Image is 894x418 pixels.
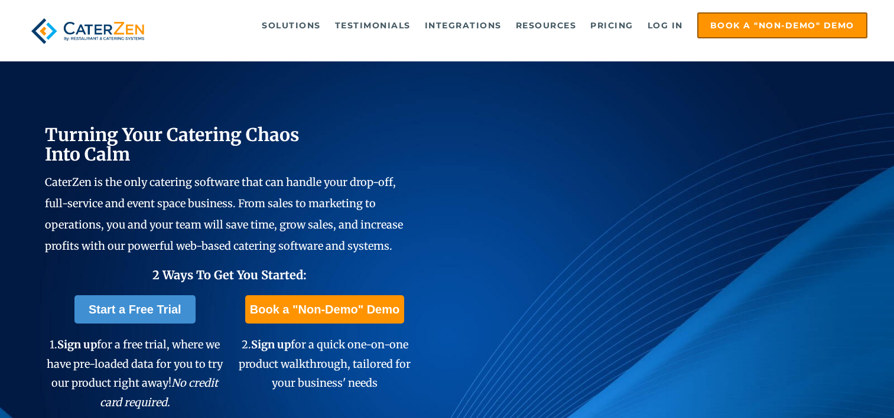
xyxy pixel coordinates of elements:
[251,338,291,351] span: Sign up
[170,12,867,38] div: Navigation Menu
[245,295,404,324] a: Book a "Non-Demo" Demo
[45,123,300,165] span: Turning Your Catering Chaos Into Calm
[100,376,219,409] em: No credit card required.
[419,14,508,37] a: Integrations
[642,14,689,37] a: Log in
[329,14,417,37] a: Testimonials
[47,338,223,409] span: 1. for a free trial, where we have pre-loaded data for you to try our product right away!
[74,295,196,324] a: Start a Free Trial
[584,14,639,37] a: Pricing
[27,12,149,50] img: caterzen
[239,338,411,390] span: 2. for a quick one-on-one product walkthrough, tailored for your business' needs
[57,338,97,351] span: Sign up
[789,372,881,405] iframe: Help widget launcher
[45,175,403,253] span: CaterZen is the only catering software that can handle your drop-off, full-service and event spac...
[697,12,867,38] a: Book a "Non-Demo" Demo
[510,14,583,37] a: Resources
[152,267,307,282] span: 2 Ways To Get You Started:
[256,14,327,37] a: Solutions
